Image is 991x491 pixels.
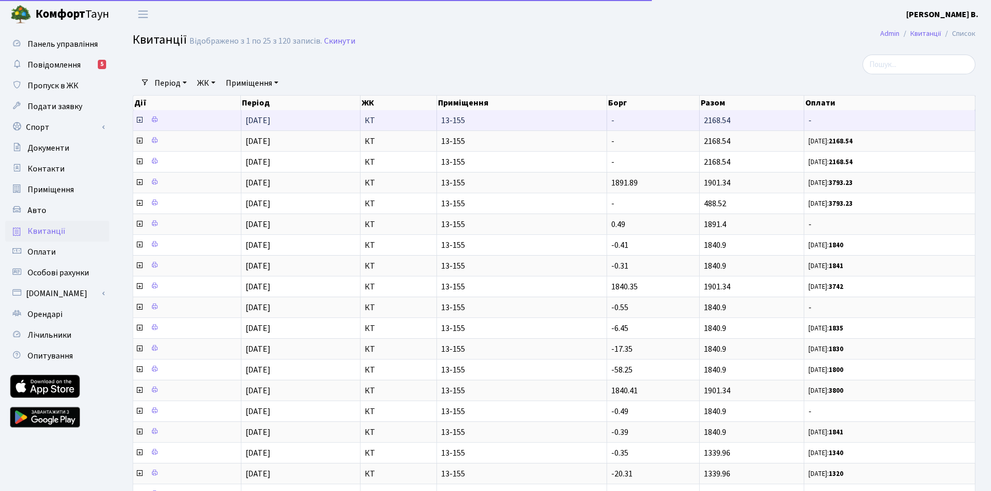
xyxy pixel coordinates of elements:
a: Приміщення [222,74,282,92]
span: [DATE] [246,406,271,417]
span: -20.31 [611,468,633,480]
span: 1891.89 [611,177,638,189]
b: 1841 [829,261,843,271]
span: - [611,156,614,168]
span: - [808,220,971,229]
span: -0.39 [611,427,628,438]
span: Подати заявку [28,101,82,112]
button: Переключити навігацію [130,6,156,23]
span: Повідомлення [28,59,81,71]
span: 1901.34 [704,385,730,396]
a: Документи [5,138,109,158]
span: КТ [365,366,432,374]
a: Приміщення [5,179,109,200]
span: [DATE] [246,260,271,272]
span: [DATE] [246,198,271,209]
span: Опитування [28,350,73,362]
a: Контакти [5,158,109,179]
a: Період [150,74,191,92]
span: [DATE] [246,323,271,334]
span: КТ [365,116,432,125]
span: КТ [365,283,432,291]
span: 1339.96 [704,468,730,480]
span: 13-155 [441,387,602,395]
span: КТ [365,449,432,457]
span: Таун [35,6,109,23]
span: [DATE] [246,447,271,459]
a: Оплати [5,242,109,262]
b: 2168.54 [829,137,853,146]
b: 1320 [829,469,843,479]
span: 1840.9 [704,302,726,313]
small: [DATE]: [808,137,853,146]
small: [DATE]: [808,428,843,437]
span: Квитанції [28,225,66,237]
b: 1835 [829,324,843,333]
span: [DATE] [246,281,271,293]
b: 3793.23 [829,199,853,208]
span: КТ [365,262,432,270]
span: - [611,198,614,209]
span: 1840.9 [704,240,726,251]
small: [DATE]: [808,365,843,375]
span: 1840.41 [611,385,638,396]
span: КТ [365,241,432,249]
span: Лічильники [28,329,71,341]
a: Пропуск в ЖК [5,75,109,96]
th: Дії [133,96,241,110]
a: Квитанції [5,221,109,242]
span: Документи [28,142,69,154]
span: 1840.9 [704,364,726,376]
b: 1841 [829,428,843,437]
small: [DATE]: [808,241,843,250]
span: 1840.9 [704,260,726,272]
span: 488.52 [704,198,726,209]
span: - [808,116,971,125]
a: Подати заявку [5,96,109,117]
span: Панель управління [28,38,98,50]
span: [DATE] [246,468,271,480]
span: Орендарі [28,309,62,320]
span: КТ [365,345,432,353]
small: [DATE]: [808,448,843,458]
span: 13-155 [441,324,602,333]
span: КТ [365,303,432,312]
span: [DATE] [246,427,271,438]
span: КТ [365,470,432,478]
span: [DATE] [246,136,271,147]
b: 1800 [829,365,843,375]
span: 13-155 [441,241,602,249]
span: Оплати [28,246,56,258]
span: КТ [365,428,432,436]
span: -0.41 [611,240,628,251]
b: [PERSON_NAME] В. [906,9,979,20]
div: 5 [98,60,106,69]
small: [DATE]: [808,469,843,479]
a: Особові рахунки [5,262,109,283]
span: 1339.96 [704,447,730,459]
span: 13-155 [441,449,602,457]
span: Квитанції [133,31,187,49]
span: [DATE] [246,115,271,126]
span: - [611,115,614,126]
span: [DATE] [246,364,271,376]
a: Повідомлення5 [5,55,109,75]
span: 13-155 [441,200,602,208]
a: Спорт [5,117,109,138]
span: 1840.9 [704,323,726,334]
span: 13-155 [441,407,602,416]
span: 2168.54 [704,136,730,147]
a: Лічильники [5,325,109,346]
a: ЖК [193,74,220,92]
span: 13-155 [441,283,602,291]
span: 1891.4 [704,219,726,230]
span: [DATE] [246,240,271,251]
span: -0.55 [611,302,628,313]
span: -58.25 [611,364,633,376]
span: КТ [365,137,432,145]
th: Період [241,96,360,110]
span: 13-155 [441,262,602,270]
a: Квитанції [910,28,941,39]
th: Приміщення [437,96,607,110]
span: 13-155 [441,303,602,312]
